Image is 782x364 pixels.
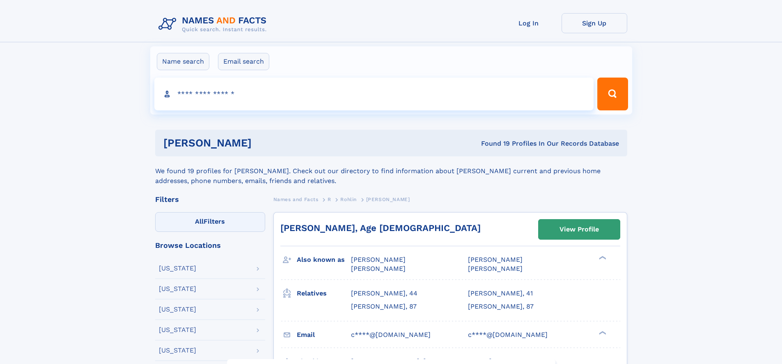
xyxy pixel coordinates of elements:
[597,330,607,335] div: ❯
[154,78,594,110] input: search input
[328,194,331,204] a: R
[539,220,620,239] a: View Profile
[468,265,523,272] span: [PERSON_NAME]
[468,289,533,298] a: [PERSON_NAME], 41
[340,194,357,204] a: Rohlin
[159,347,196,354] div: [US_STATE]
[297,253,351,267] h3: Also known as
[163,138,367,148] h1: [PERSON_NAME]
[351,302,417,311] a: [PERSON_NAME], 87
[597,255,607,261] div: ❯
[155,196,265,203] div: Filters
[366,139,619,148] div: Found 19 Profiles In Our Records Database
[297,328,351,342] h3: Email
[155,212,265,232] label: Filters
[351,256,406,263] span: [PERSON_NAME]
[351,289,417,298] a: [PERSON_NAME], 44
[155,242,265,249] div: Browse Locations
[297,286,351,300] h3: Relatives
[159,327,196,333] div: [US_STATE]
[562,13,627,33] a: Sign Up
[159,306,196,313] div: [US_STATE]
[159,286,196,292] div: [US_STATE]
[155,156,627,186] div: We found 19 profiles for [PERSON_NAME]. Check out our directory to find information about [PERSON...
[280,223,481,233] a: [PERSON_NAME], Age [DEMOGRAPHIC_DATA]
[273,194,319,204] a: Names and Facts
[328,197,331,202] span: R
[218,53,269,70] label: Email search
[155,13,273,35] img: Logo Names and Facts
[468,256,523,263] span: [PERSON_NAME]
[597,78,628,110] button: Search Button
[340,197,357,202] span: Rohlin
[468,302,534,311] a: [PERSON_NAME], 87
[157,53,209,70] label: Name search
[496,13,562,33] a: Log In
[159,265,196,272] div: [US_STATE]
[560,220,599,239] div: View Profile
[195,217,204,225] span: All
[366,197,410,202] span: [PERSON_NAME]
[351,265,406,272] span: [PERSON_NAME]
